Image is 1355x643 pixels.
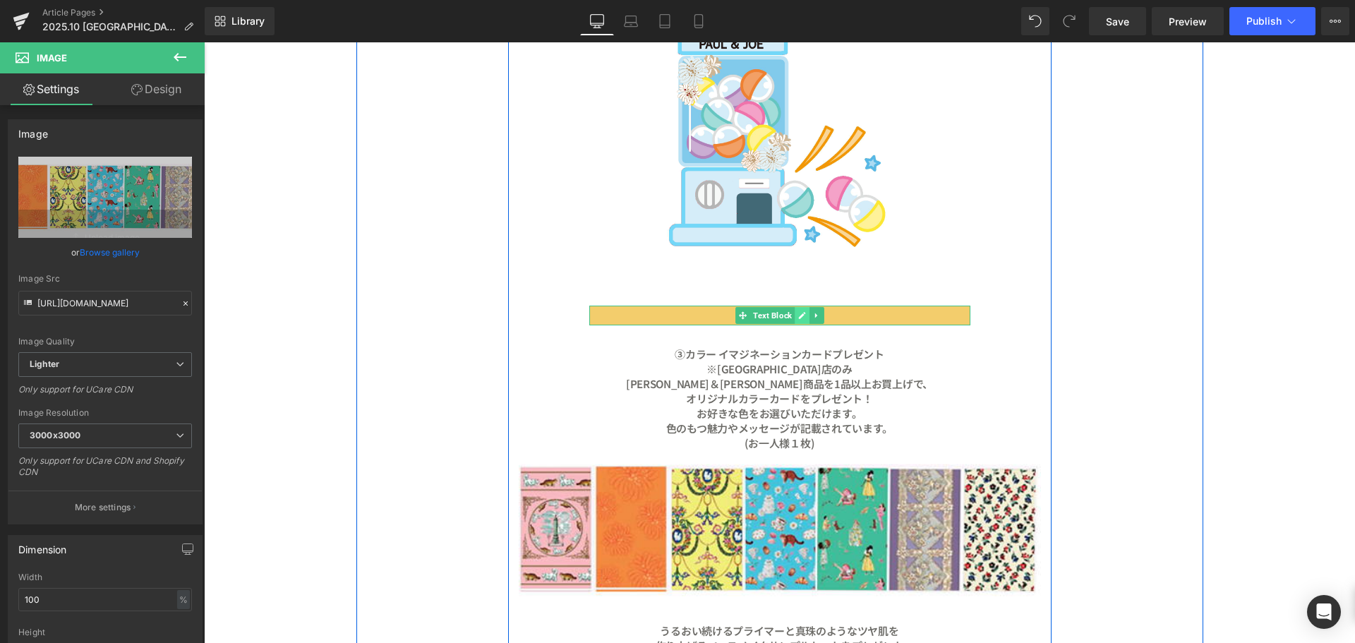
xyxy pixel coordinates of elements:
[18,274,192,284] div: Image Src
[606,265,620,282] a: Expand / Collapse
[18,384,192,404] div: Only support for UCare CDN
[205,7,275,35] a: New Library
[1106,14,1129,29] span: Save
[1152,7,1224,35] a: Preview
[18,588,192,611] input: auto
[502,319,649,334] b: ※[GEOGRAPHIC_DATA]店のみ
[1169,14,1207,29] span: Preview
[546,265,591,282] span: Text Block
[1055,7,1083,35] button: Redo
[177,590,190,609] div: %
[1321,7,1349,35] button: More
[471,304,680,319] b: ③カラー イマジネーションカードプレゼント
[541,393,611,408] b: (お一人様１枚)
[30,359,59,369] b: Lighter
[105,73,207,105] a: Design
[534,263,617,283] b: イベント特典
[422,334,729,349] b: [PERSON_NAME]＆[PERSON_NAME]商品を1品以上お買上げで、
[462,378,689,393] b: 色のもつ魅力やメッセージが記載されています。
[18,455,192,487] div: Only support for UCare CDN and Shopify CDN
[18,536,67,555] div: Dimension
[80,240,140,265] a: Browse gallery
[18,291,192,316] input: Link
[682,7,716,35] a: Mobile
[18,120,48,140] div: Image
[37,52,67,64] span: Image
[654,581,695,596] b: ツヤ肌を
[75,501,131,514] p: More settings
[30,430,80,440] b: 3000x3000
[231,15,265,28] span: Library
[614,7,648,35] a: Laptop
[456,581,653,596] b: うるおい続けるプライマーと真珠のような
[648,7,682,35] a: Tablet
[1307,595,1341,629] div: Open Intercom Messenger
[18,627,192,637] div: Height
[42,21,178,32] span: 2025.10 [GEOGRAPHIC_DATA]店 COLOR TRIP イベント開催
[493,363,658,378] b: お好きな色をお選びいただけます。
[452,596,700,611] b: 作り上げるベースメイクサンプルセットをプレゼント
[42,7,205,18] a: Article Pages
[482,349,669,363] b: オリジナルカラーカードをプレゼント！
[1246,16,1282,27] span: Publish
[18,337,192,347] div: Image Quality
[1021,7,1049,35] button: Undo
[18,572,192,582] div: Width
[580,7,614,35] a: Desktop
[1229,7,1315,35] button: Publish
[18,408,192,418] div: Image Resolution
[8,491,202,524] button: More settings
[18,245,192,260] div: or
